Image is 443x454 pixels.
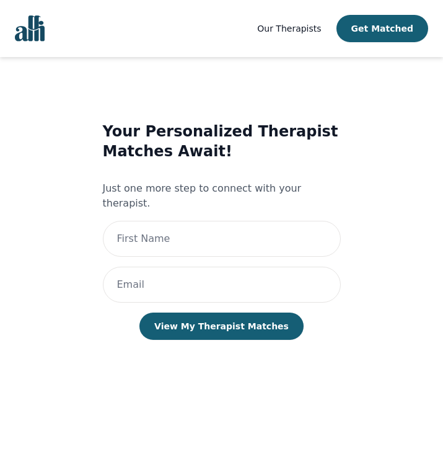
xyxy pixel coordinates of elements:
[15,16,45,42] img: alli logo
[103,181,341,211] p: Just one more step to connect with your therapist.
[139,313,304,340] button: View My Therapist Matches
[103,221,341,257] input: First Name
[257,24,321,33] span: Our Therapists
[103,267,341,303] input: Email
[103,122,341,161] h3: Your Personalized Therapist Matches Await!
[336,15,428,42] button: Get Matched
[257,21,321,36] a: Our Therapists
